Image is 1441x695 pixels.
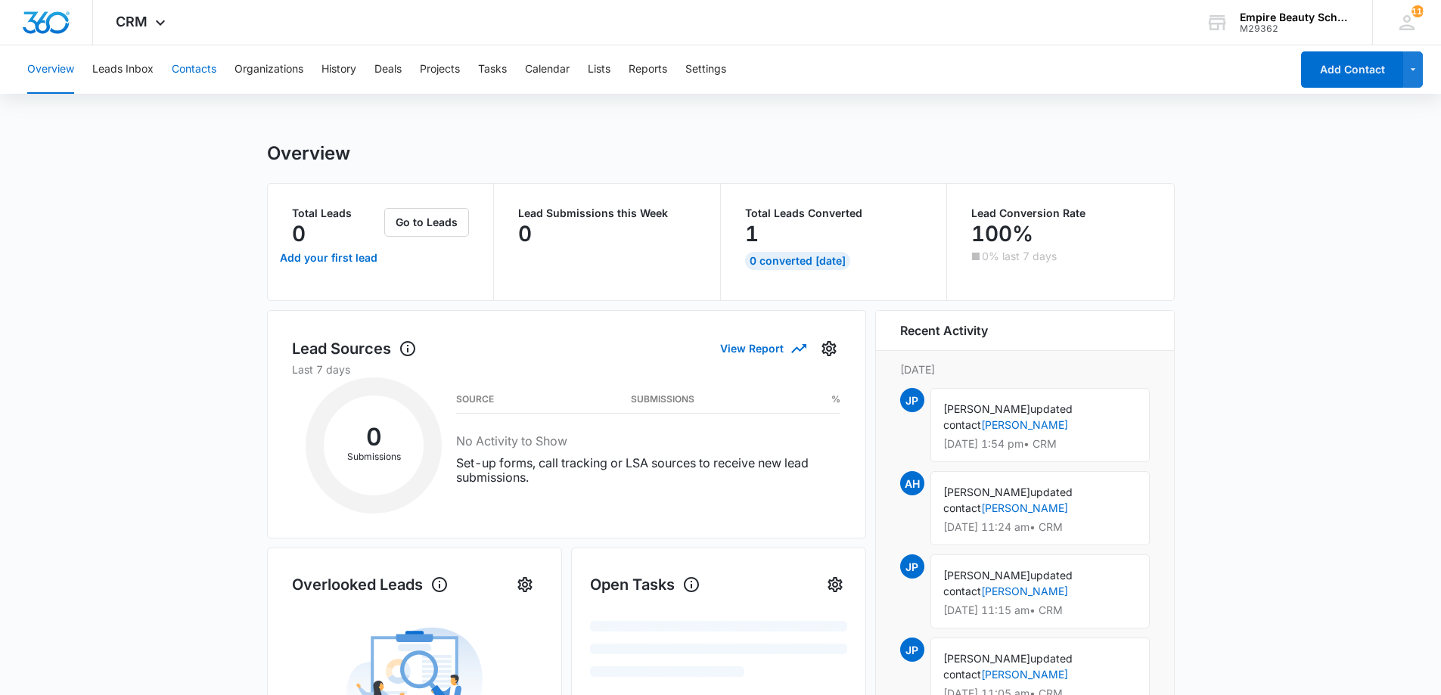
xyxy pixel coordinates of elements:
p: [DATE] [900,361,1150,377]
p: 100% [971,222,1033,246]
span: [PERSON_NAME] [943,569,1030,582]
h3: % [831,396,840,403]
p: 0 [292,222,306,246]
h3: No Activity to Show [456,432,840,450]
span: JP [900,638,924,662]
p: 1 [745,222,759,246]
h1: Lead Sources [292,337,417,360]
span: AH [900,471,924,495]
p: Lead Conversion Rate [971,208,1150,219]
p: 0% last 7 days [982,251,1057,262]
h2: 0 [324,427,424,447]
button: Deals [374,45,402,94]
span: CRM [116,14,148,29]
p: [DATE] 11:15 am • CRM [943,605,1137,616]
div: 0 Converted [DATE] [745,252,850,270]
p: Lead Submissions this Week [518,208,696,219]
a: [PERSON_NAME] [981,418,1068,431]
p: Submissions [324,450,424,464]
h3: Submissions [631,396,694,403]
button: Contacts [172,45,216,94]
span: JP [900,388,924,412]
span: 118 [1411,5,1424,17]
button: Add Contact [1301,51,1403,88]
span: [PERSON_NAME] [943,652,1030,665]
button: Go to Leads [384,208,469,237]
h6: Recent Activity [900,321,988,340]
span: JP [900,554,924,579]
button: Settings [823,572,847,597]
button: Settings [817,337,841,361]
p: [DATE] 11:24 am • CRM [943,522,1137,532]
h1: Overlooked Leads [292,573,449,596]
p: Total Leads Converted [745,208,923,219]
button: Settings [685,45,726,94]
button: Leads Inbox [92,45,154,94]
button: Projects [420,45,460,94]
a: Go to Leads [384,216,469,228]
div: account id [1240,23,1350,34]
p: [DATE] 1:54 pm • CRM [943,439,1137,449]
a: [PERSON_NAME] [981,668,1068,681]
button: Calendar [525,45,570,94]
h1: Open Tasks [590,573,700,596]
p: Total Leads [292,208,382,219]
a: Add your first lead [277,240,382,276]
button: Settings [513,572,537,597]
p: Last 7 days [292,361,841,377]
button: History [321,45,356,94]
button: Tasks [478,45,507,94]
h1: Overview [267,142,350,165]
button: View Report [720,335,805,361]
button: Reports [629,45,667,94]
span: [PERSON_NAME] [943,486,1030,498]
button: Lists [588,45,610,94]
span: [PERSON_NAME] [943,402,1030,415]
p: Set-up forms, call tracking or LSA sources to receive new lead submissions. [456,456,840,485]
button: Overview [27,45,74,94]
div: account name [1240,11,1350,23]
a: [PERSON_NAME] [981,501,1068,514]
button: Organizations [234,45,303,94]
h3: Source [456,396,494,403]
div: notifications count [1411,5,1424,17]
a: [PERSON_NAME] [981,585,1068,597]
p: 0 [518,222,532,246]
